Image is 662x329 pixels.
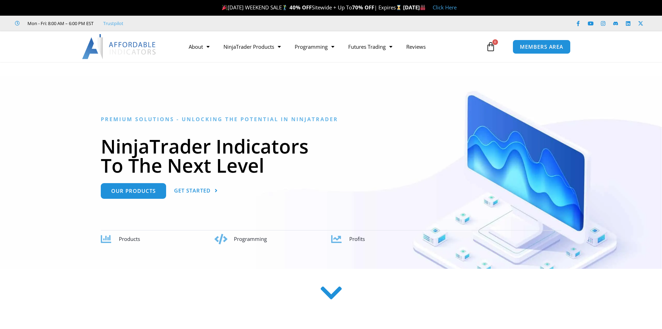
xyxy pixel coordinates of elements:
span: [DATE] WEEKEND SALE Sitewide + Up To | Expires [220,4,403,11]
span: Products [119,235,140,242]
span: Profits [349,235,365,242]
span: Mon - Fri: 8:00 AM – 6:00 PM EST [26,19,93,28]
img: LogoAI | Affordable Indicators – NinjaTrader [82,34,157,59]
strong: 40% OFF [289,4,312,11]
img: 🏭 [420,5,425,10]
a: Trustpilot [103,19,123,28]
a: 0 [475,37,506,57]
a: Click Here [433,4,457,11]
img: 🏌️‍♂️ [282,5,287,10]
a: About [182,39,216,55]
a: Our Products [101,183,166,199]
h6: Premium Solutions - Unlocking the Potential in NinjaTrader [101,116,561,123]
a: NinjaTrader Products [216,39,288,55]
a: Programming [288,39,341,55]
nav: Menu [182,39,484,55]
img: ⌛ [396,5,401,10]
span: Our Products [111,188,156,194]
span: Get Started [174,188,211,193]
a: Reviews [399,39,433,55]
a: Get Started [174,183,218,199]
span: Programming [234,235,267,242]
span: 0 [492,39,498,45]
h1: NinjaTrader Indicators To The Next Level [101,136,561,175]
img: 🎉 [222,5,227,10]
strong: 70% OFF [352,4,374,11]
a: MEMBERS AREA [513,40,571,54]
span: MEMBERS AREA [520,44,563,49]
strong: [DATE] [403,4,426,11]
a: Futures Trading [341,39,399,55]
